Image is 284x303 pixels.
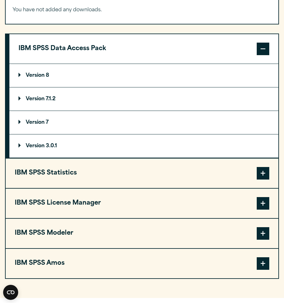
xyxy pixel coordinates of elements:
[6,219,278,248] button: IBM SPSS Modeler
[6,159,278,188] button: IBM SPSS Statistics
[3,285,18,300] button: Open CMP widget
[18,73,49,78] p: Version 8
[9,64,278,158] div: IBM SPSS Data Access Pack
[18,97,55,102] p: Version 7.1.2
[18,120,49,125] p: Version 7
[9,34,278,64] button: IBM SPSS Data Access Pack
[9,111,278,134] summary: Version 7
[9,87,278,111] summary: Version 7.1.2
[18,144,57,149] p: Version 3.0.1
[9,64,278,87] summary: Version 8
[9,134,278,158] summary: Version 3.0.1
[6,249,278,278] button: IBM SPSS Amos
[13,6,271,15] p: You have not added any downloads.
[6,189,278,218] button: IBM SPSS License Manager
